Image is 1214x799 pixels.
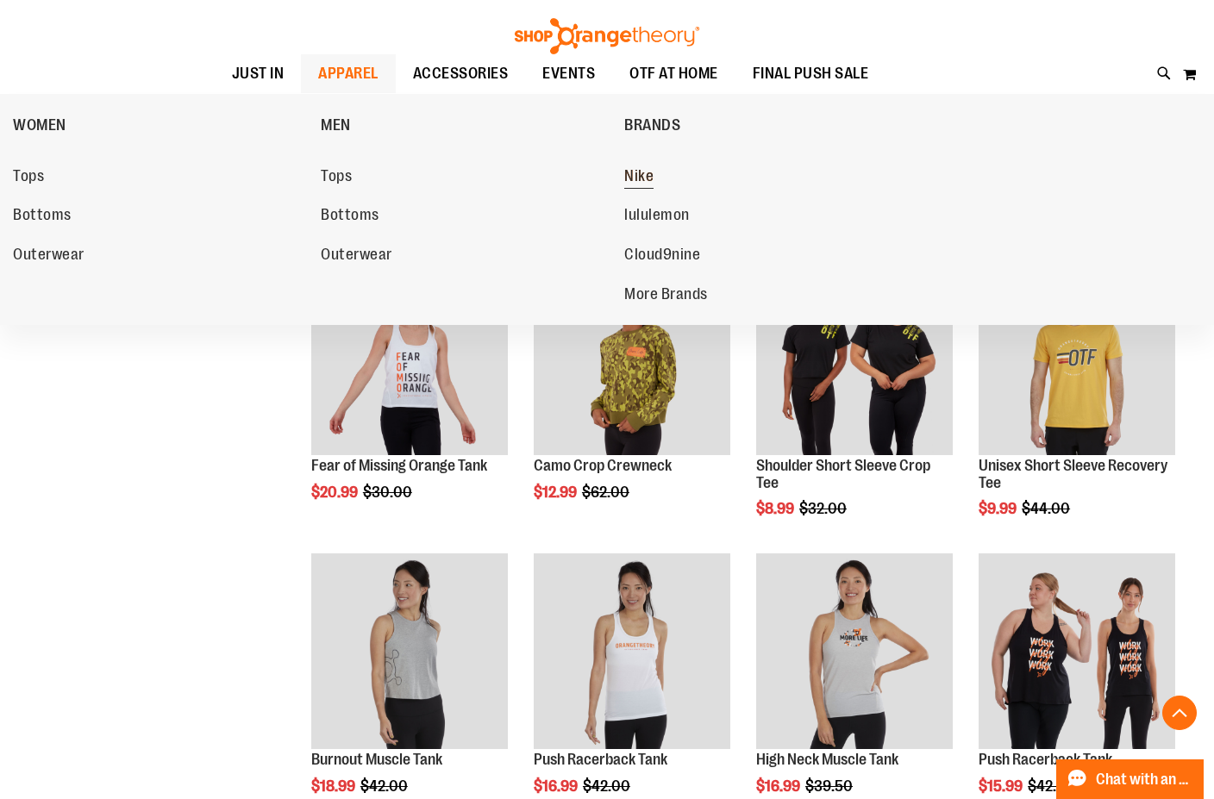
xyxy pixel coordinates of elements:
a: EVENTS [525,54,612,94]
span: Bottoms [13,206,72,228]
span: lululemon [624,206,690,228]
span: $44.00 [1022,500,1073,517]
a: OTF AT HOME [612,54,735,94]
a: Product image for High Neck Muscle Tank [756,553,953,752]
a: Cloud9nine [624,240,915,271]
span: BRANDS [624,116,680,138]
span: $42.00 [1028,777,1078,795]
span: Chat with an Expert [1096,771,1193,788]
span: Bottoms [321,206,379,228]
a: JUST IN [215,54,302,94]
a: APPAREL [301,54,396,93]
a: Fear of Missing Orange Tank [311,457,487,474]
span: FINAL PUSH SALE [753,54,869,93]
span: $16.99 [534,777,580,795]
button: Chat with an Expert [1056,759,1205,799]
button: Back To Top [1162,696,1197,730]
span: WOMEN [13,116,66,138]
a: ACCESSORIES [396,54,526,94]
a: Push Racerback Tank [979,751,1112,768]
span: $16.99 [756,777,803,795]
span: Tops [321,167,352,189]
span: Cloud9nine [624,246,700,267]
a: Product image for Burnout Muscle Tank [311,553,508,752]
img: Product image for Push Racerback Tank [979,553,1175,750]
img: Product image for High Neck Muscle Tank [756,553,953,750]
span: Outerwear [321,246,392,267]
span: $12.99 [534,484,579,501]
a: Product image for Shoulder Short Sleeve Crop Tee [756,259,953,458]
span: $39.50 [805,777,855,795]
span: EVENTS [542,54,595,93]
span: Outerwear [13,246,84,267]
a: Push Racerback Tank [534,751,667,768]
a: FINAL PUSH SALE [735,54,886,94]
span: $42.00 [360,777,410,795]
span: $42.00 [583,777,633,795]
a: Product image for Push Racerback Tank [979,553,1175,752]
img: Product image for Burnout Muscle Tank [311,553,508,750]
img: Shop Orangetheory [512,18,702,54]
a: Product image for Camo Crop Crewneck [534,259,730,458]
span: $32.00 [799,500,849,517]
span: $18.99 [311,777,358,795]
img: Product image for Camo Crop Crewneck [534,259,730,455]
a: High Neck Muscle Tank [756,751,898,768]
div: product [303,250,516,545]
span: $9.99 [979,500,1019,517]
span: $8.99 [756,500,797,517]
div: product [748,250,961,561]
a: Camo Crop Crewneck [534,457,672,474]
span: MEN [321,116,351,138]
a: MEN [321,103,616,147]
div: product [970,250,1184,561]
a: Nike [624,161,915,192]
img: Product image for Unisex Short Sleeve Recovery Tee [979,259,1175,455]
span: ACCESSORIES [413,54,509,93]
span: $62.00 [582,484,632,501]
span: $30.00 [363,484,415,501]
a: Product image for Fear of Missing Orange Tank [311,259,508,458]
span: More Brands [624,285,708,307]
a: BRANDS [624,103,923,147]
a: Burnout Muscle Tank [311,751,442,768]
a: Product image for Unisex Short Sleeve Recovery Tee [979,259,1175,458]
span: Tops [13,167,44,189]
a: WOMEN [13,103,312,147]
a: lululemon [624,200,915,231]
img: Product image for Shoulder Short Sleeve Crop Tee [756,259,953,455]
span: $20.99 [311,484,360,501]
a: Unisex Short Sleeve Recovery Tee [979,457,1167,491]
span: OTF AT HOME [629,54,718,93]
a: More Brands [624,279,915,310]
span: Nike [624,167,654,189]
a: Product image for Push Racerback Tank [534,553,730,752]
a: Shoulder Short Sleeve Crop Tee [756,457,930,491]
div: product [525,250,739,545]
img: Product image for Push Racerback Tank [534,553,730,750]
img: Product image for Fear of Missing Orange Tank [311,259,508,455]
span: APPAREL [318,54,379,93]
span: JUST IN [232,54,285,93]
span: $15.99 [979,777,1025,795]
